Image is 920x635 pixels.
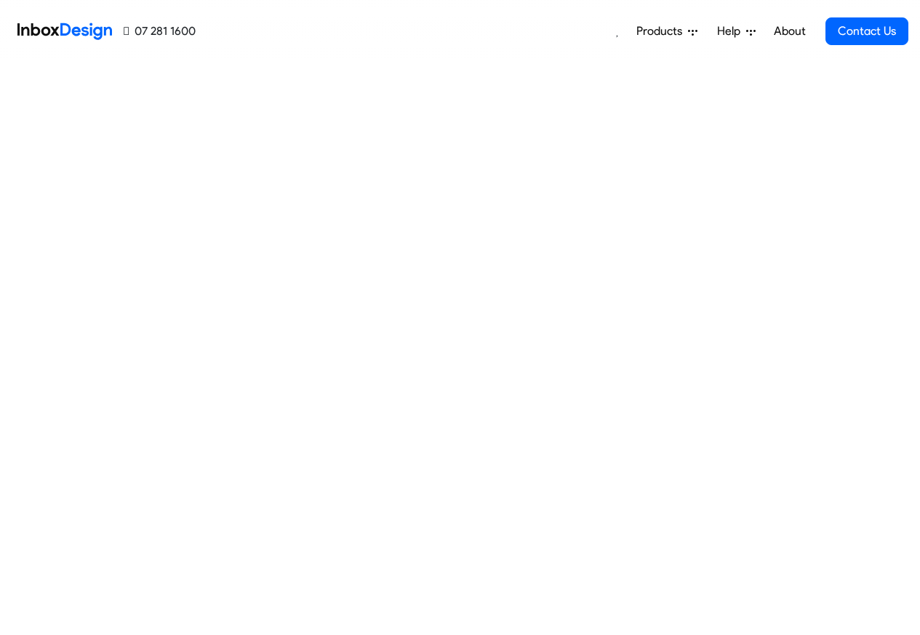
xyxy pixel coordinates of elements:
a: Help [711,17,761,46]
a: About [769,17,809,46]
span: Help [717,23,746,40]
span: Products [636,23,688,40]
a: Products [631,17,703,46]
a: 07 281 1600 [124,23,196,40]
a: Contact Us [825,17,908,45]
